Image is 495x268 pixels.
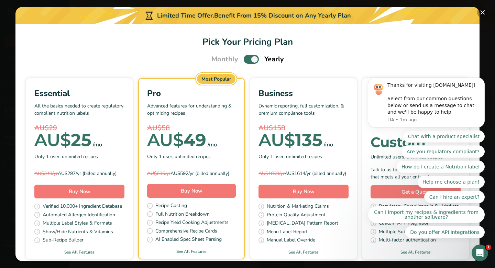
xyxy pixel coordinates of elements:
div: Business [258,87,349,100]
div: Benefit From 15% Discount on Any Yearly Plan [214,11,351,20]
span: Only 1 user, unlimited recipes [34,153,98,160]
iframe: Intercom notifications message [357,71,495,243]
span: Monthly [211,54,238,64]
span: Menu Label Report [267,228,308,237]
button: Buy Now [147,184,236,198]
a: See All Features [362,249,469,255]
span: AU$ [258,130,295,151]
span: AU$ [34,130,71,151]
p: Advanced features for understanding & optimizing recipes [147,102,236,123]
span: Automated Allergen Identification [43,211,115,220]
iframe: Intercom live chat [472,245,488,261]
span: Buy Now [181,187,202,194]
div: /mo [93,141,102,149]
span: Show/Hide Nutrients & Vitamins [43,228,113,237]
span: Only 1 user, unlimited recipes [147,153,211,160]
span: AU$696/yr [147,170,170,177]
div: Essential [34,87,124,100]
span: Multiple Label Styles & Formats [43,219,112,228]
div: Pro [147,87,236,100]
a: See All Features [250,249,357,255]
span: AU$1899/yr [258,170,285,177]
button: Buy Now [258,185,349,198]
span: Buy Now [69,188,90,195]
div: 49 [147,133,206,147]
div: 25 [34,133,91,147]
span: Yearly [264,54,284,64]
span: Comprehensive Recipe Cards [155,227,217,236]
a: See All Features [26,249,133,255]
div: 135 [258,133,322,147]
span: Buy Now [293,188,315,195]
div: AU$297/yr (billed annually) [34,170,124,177]
span: Manual Label Override [267,236,315,245]
div: AU$592/yr (billed annually) [147,170,236,177]
span: Recipe Yield Cooking Adjustments [155,219,229,227]
div: AU$1614/yr (billed annually) [258,170,349,177]
span: Protein Quality Adjustment [267,211,326,220]
div: AU$58 [147,123,236,133]
span: AI Enabled Spec Sheet Parsing [155,236,222,244]
span: AU$349/yr [34,170,58,177]
div: AU$29 [34,123,124,133]
h1: Pick Your Pricing Plan [24,35,471,49]
span: AU$ [147,130,184,151]
p: All the basics needed to create regulatory compliant nutrition labels [34,102,124,123]
div: /mo [208,141,217,149]
div: Most Popular [197,74,235,84]
div: AU$158 [258,123,349,133]
span: Recipe Costing [155,202,187,210]
div: Limited Time Offer. [15,7,480,24]
div: /mo [324,141,333,149]
span: Only 1 user, unlimited recipes [258,153,322,160]
span: Full Nutrition Breakdown [155,210,210,219]
span: Sub-Recipe Builder [43,236,84,245]
p: Dynamic reporting, full customization, & premium compliance tools [258,102,349,123]
span: Nutrition & Marketing Claims [267,203,329,211]
a: See All Features [139,248,244,255]
span: Verified 10,000+ Ingredient Database [43,203,122,211]
span: 1 [486,245,491,250]
span: [MEDICAL_DATA] Pattern Report [267,219,338,228]
button: Buy Now [34,185,124,198]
